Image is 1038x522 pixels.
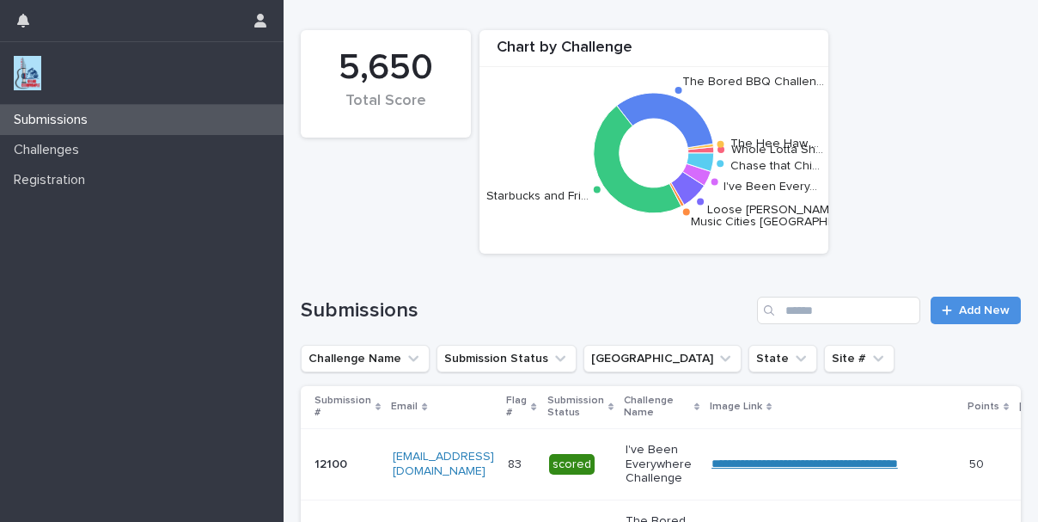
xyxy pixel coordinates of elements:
[508,454,525,472] p: 83
[301,298,750,323] h1: Submissions
[486,189,589,201] text: Starbucks and Fri…
[583,345,742,372] button: Closest City
[748,345,817,372] button: State
[479,39,828,67] div: Chart by Challenge
[824,345,895,372] button: Site #
[314,454,351,472] p: 12100
[506,391,527,423] p: Flag #
[724,181,817,193] text: I've Been Every…
[391,397,418,416] p: Email
[968,397,999,416] p: Points
[969,454,987,472] p: 50
[7,172,99,188] p: Registration
[959,304,1010,316] span: Add New
[330,46,442,89] div: 5,650
[931,297,1021,324] a: Add New
[624,391,690,423] p: Challenge Name
[547,391,604,423] p: Submission Status
[393,451,494,477] a: [EMAIL_ADDRESS][DOMAIN_NAME]
[682,76,824,88] text: The Bored BBQ Challen…
[314,391,371,423] p: Submission #
[7,112,101,128] p: Submissions
[301,345,430,372] button: Challenge Name
[330,92,442,128] div: Total Score
[692,215,879,227] text: Music Cities [GEOGRAPHIC_DATA]
[710,397,762,416] p: Image Link
[707,203,876,215] text: Loose [PERSON_NAME] Chal…
[730,160,820,172] text: Chase that Chi…
[731,144,823,156] text: Whole Lotta Sh…
[757,297,920,324] input: Search
[626,443,698,486] p: I've Been Everywhere Challenge
[549,454,595,476] div: scored
[730,138,819,150] text: The Hee Haw …
[14,56,41,90] img: jxsLJbdS1eYBI7rVAS4p
[437,345,577,372] button: Submission Status
[7,142,93,158] p: Challenges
